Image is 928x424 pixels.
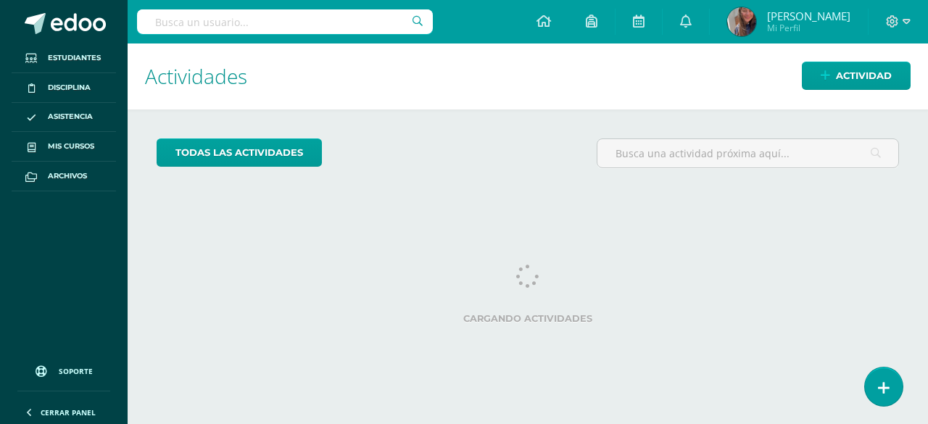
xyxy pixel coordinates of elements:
[48,52,101,64] span: Estudiantes
[17,352,110,387] a: Soporte
[145,43,911,109] h1: Actividades
[597,139,898,167] input: Busca una actividad próxima aquí...
[12,162,116,191] a: Archivos
[48,82,91,93] span: Disciplina
[767,9,850,23] span: [PERSON_NAME]
[836,62,892,89] span: Actividad
[59,366,93,376] span: Soporte
[48,111,93,122] span: Asistencia
[12,132,116,162] a: Mis cursos
[12,103,116,133] a: Asistencia
[48,141,94,152] span: Mis cursos
[157,313,899,324] label: Cargando actividades
[767,22,850,34] span: Mi Perfil
[48,170,87,182] span: Archivos
[137,9,433,34] input: Busca un usuario...
[41,407,96,417] span: Cerrar panel
[12,73,116,103] a: Disciplina
[802,62,911,90] a: Actividad
[12,43,116,73] a: Estudiantes
[157,138,322,167] a: todas las Actividades
[727,7,756,36] img: d7bc6488d7c14284abb586cbdefc7214.png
